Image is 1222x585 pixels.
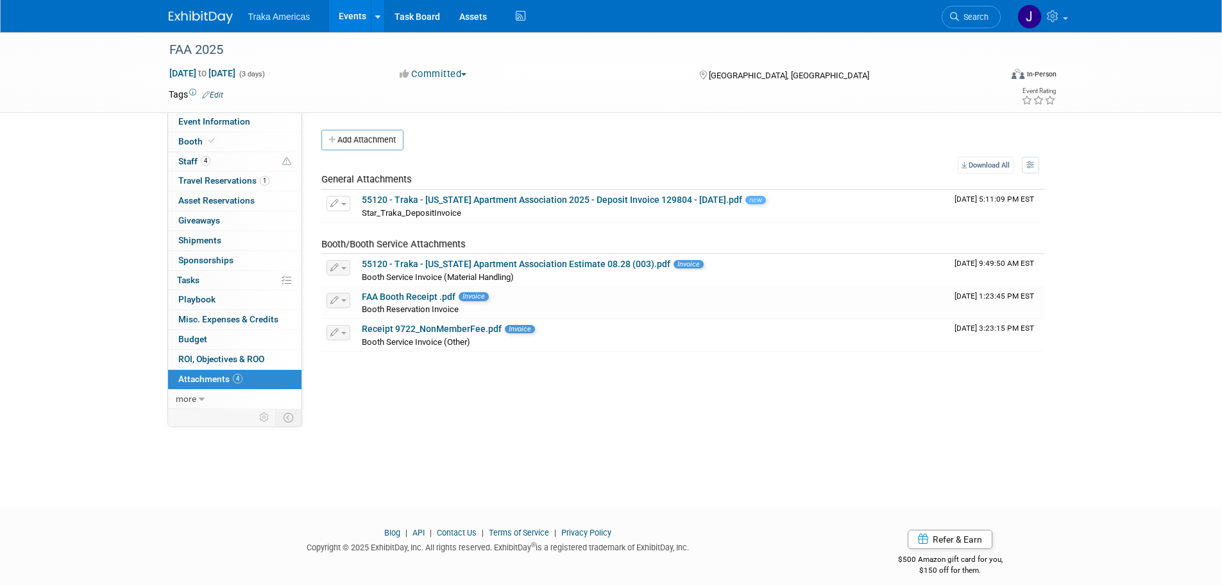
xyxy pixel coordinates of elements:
a: Event Information [168,112,301,132]
span: Invoice [674,260,704,268]
div: Event Rating [1021,88,1056,94]
sup: ® [531,541,536,548]
span: Staff [178,156,210,166]
span: Upload Timestamp [955,195,1034,204]
a: Asset Reservations [168,191,301,211]
span: Tasks [177,275,199,285]
span: Booth Reservation Invoice [362,304,459,314]
span: Search [959,12,989,22]
img: Format-Inperson.png [1012,69,1024,79]
td: Upload Timestamp [949,190,1044,222]
a: 55120 - Traka - [US_STATE] Apartment Association 2025 - Deposit Invoice 129804 - [DATE].pdf [362,195,742,205]
td: Upload Timestamp [949,254,1044,286]
a: 55120 - Traka - [US_STATE] Apartment Association Estimate 08.28 (003).pdf [362,259,670,269]
a: Staff4 [168,152,301,171]
span: | [479,528,487,537]
span: Star_Traka_DepositInvoice [362,208,461,218]
span: 4 [201,156,210,166]
a: Sponsorships [168,251,301,270]
a: Receipt 9722_NonMemberFee.pdf [362,324,502,334]
div: $500 Amazon gift card for you, [847,546,1054,575]
span: 4 [233,374,242,383]
img: Jamie Saenz [1017,4,1042,29]
td: Personalize Event Tab Strip [253,409,276,426]
span: Invoice [505,325,535,333]
a: Privacy Policy [561,528,611,537]
a: Budget [168,330,301,349]
span: Invoice [459,292,489,301]
span: more [176,394,196,404]
span: Misc. Expenses & Credits [178,314,278,324]
a: API [412,528,425,537]
span: | [402,528,411,537]
span: General Attachments [321,173,412,185]
span: Booth [178,136,217,146]
span: [GEOGRAPHIC_DATA], [GEOGRAPHIC_DATA] [709,71,869,80]
span: | [551,528,559,537]
a: Giveaways [168,211,301,231]
span: Sponsorships [178,255,233,265]
div: $150 off for them. [847,565,1054,576]
img: ExhibitDay [169,11,233,24]
a: Attachments4 [168,370,301,389]
i: Booth reservation complete [208,137,215,144]
span: Event Information [178,116,250,127]
div: Copyright © 2025 ExhibitDay, Inc. All rights reserved. ExhibitDay is a registered trademark of Ex... [169,539,828,554]
span: Budget [178,334,207,344]
span: Traka Americas [248,12,310,22]
span: Attachments [178,374,242,384]
span: | [427,528,435,537]
a: Misc. Expenses & Credits [168,310,301,329]
a: Booth [168,132,301,152]
a: ROI, Objectives & ROO [168,350,301,369]
span: 1 [260,176,269,186]
span: new [745,196,766,204]
a: Refer & Earn [908,530,992,549]
span: Travel Reservations [178,175,269,186]
a: Download All [958,157,1014,174]
span: Upload Timestamp [955,292,1034,301]
span: Upload Timestamp [955,259,1034,268]
a: Contact Us [437,528,477,537]
span: Asset Reservations [178,195,255,205]
button: Add Attachment [321,130,403,150]
a: Tasks [168,271,301,290]
div: In-Person [1026,69,1057,79]
span: Giveaways [178,215,220,225]
span: Shipments [178,235,221,245]
span: Booth Service Invoice (Material Handling) [362,272,514,282]
div: FAA 2025 [165,39,981,62]
span: Booth/Booth Service Attachments [321,238,466,250]
div: Event Format [925,67,1057,86]
span: [DATE] [DATE] [169,67,236,79]
span: Playbook [178,294,216,304]
td: Upload Timestamp [949,287,1044,319]
span: (3 days) [238,70,265,78]
span: Upload Timestamp [955,324,1034,333]
a: Terms of Service [489,528,549,537]
td: Toggle Event Tabs [275,409,301,426]
a: Search [942,6,1001,28]
span: to [196,68,208,78]
button: Committed [395,67,471,81]
td: Tags [169,88,223,101]
a: FAA Booth Receipt .pdf [362,292,455,302]
span: Potential Scheduling Conflict -- at least one attendee is tagged in another overlapping event. [282,156,291,168]
a: Edit [202,91,223,100]
a: Blog [384,528,400,537]
a: more [168,390,301,409]
span: Booth Service Invoice (Other) [362,337,470,347]
td: Upload Timestamp [949,319,1044,351]
a: Travel Reservations1 [168,171,301,191]
span: ROI, Objectives & ROO [178,354,264,364]
a: Playbook [168,290,301,310]
a: Shipments [168,231,301,250]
